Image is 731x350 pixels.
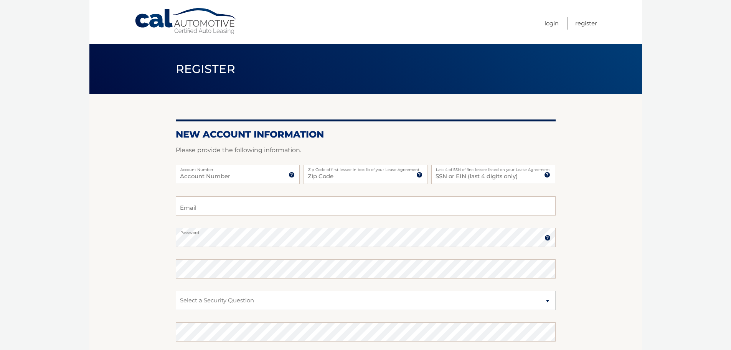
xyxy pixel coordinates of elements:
a: Cal Automotive [134,8,238,35]
label: Zip Code of first lessee in box 1b of your Lease Agreement [304,165,427,171]
input: Zip Code [304,165,427,184]
label: Last 4 of SSN of first lessee listed on your Lease Agreement [431,165,555,171]
span: Register [176,62,236,76]
img: tooltip.svg [545,235,551,241]
input: Email [176,196,556,216]
img: tooltip.svg [416,172,422,178]
input: Account Number [176,165,300,184]
label: Password [176,228,556,234]
label: Account Number [176,165,300,171]
input: SSN or EIN (last 4 digits only) [431,165,555,184]
h2: New Account Information [176,129,556,140]
a: Login [545,17,559,30]
p: Please provide the following information. [176,145,556,156]
img: tooltip.svg [289,172,295,178]
a: Register [575,17,597,30]
img: tooltip.svg [544,172,550,178]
